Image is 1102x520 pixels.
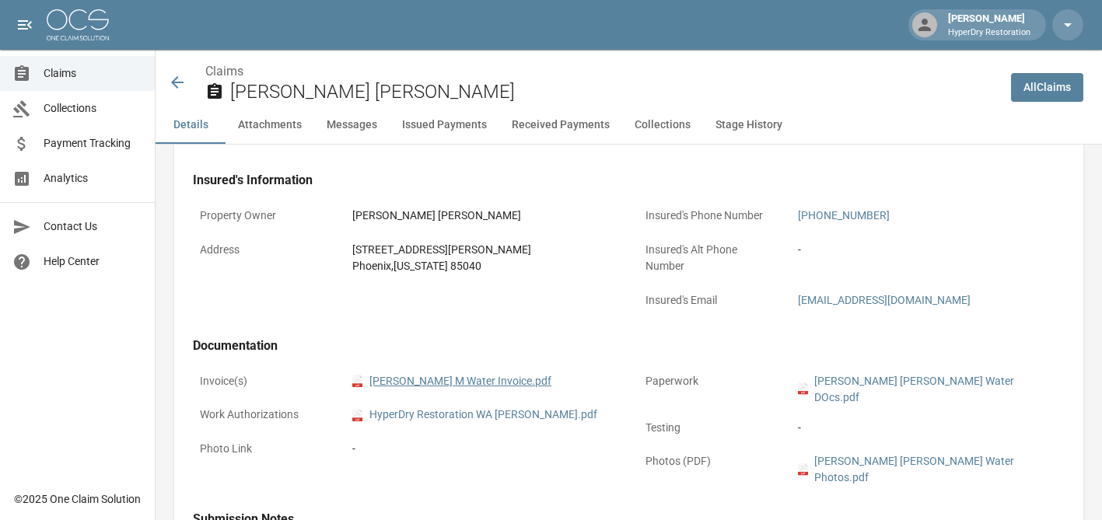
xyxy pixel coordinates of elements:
span: Payment Tracking [44,135,142,152]
div: - [352,441,355,457]
p: Address [193,235,333,265]
p: Work Authorizations [193,400,333,430]
button: Messages [314,106,390,144]
button: Stage History [703,106,795,144]
div: - [798,242,801,258]
div: © 2025 One Claim Solution [14,491,141,507]
div: anchor tabs [156,106,1102,144]
span: Help Center [44,253,142,270]
span: Collections [44,100,142,117]
button: Attachments [226,106,314,144]
p: Testing [638,413,778,443]
span: Analytics [44,170,142,187]
p: Insured's Alt Phone Number [638,235,778,281]
div: [PERSON_NAME] [PERSON_NAME] [352,208,521,224]
a: AllClaims [1011,73,1083,102]
a: pdfHyperDry Restoration WA [PERSON_NAME].pdf [352,407,597,423]
p: Invoice(s) [193,366,333,396]
p: Photos (PDF) [638,446,778,476]
button: Issued Payments [390,106,499,144]
a: pdf[PERSON_NAME] [PERSON_NAME] Water Photos.pdf [798,453,1058,486]
button: open drawer [9,9,40,40]
a: [EMAIL_ADDRESS][DOMAIN_NAME] [798,294,971,306]
span: Contact Us [44,218,142,235]
a: Claims [205,64,243,79]
span: Claims [44,65,142,82]
h4: Insured's Information [193,173,1065,188]
a: pdf[PERSON_NAME] [PERSON_NAME] Water DOcs.pdf [798,373,1058,406]
p: Paperwork [638,366,778,396]
button: Received Payments [499,106,622,144]
button: Collections [622,106,703,144]
a: [PHONE_NUMBER] [798,209,890,222]
a: pdf[PERSON_NAME] M Water Invoice.pdf [352,373,551,389]
div: [PERSON_NAME] [942,11,1037,39]
p: Photo Link [193,434,333,464]
p: HyperDry Restoration [948,26,1030,40]
h4: Documentation [193,338,1065,354]
h2: [PERSON_NAME] [PERSON_NAME] [230,81,999,103]
div: Phoenix , [US_STATE] 85040 [352,258,531,274]
div: - [798,420,1058,436]
p: Property Owner [193,201,333,231]
button: Details [156,106,226,144]
p: Insured's Email [638,285,778,316]
div: [STREET_ADDRESS][PERSON_NAME] [352,242,531,258]
img: ocs-logo-white-transparent.png [47,9,109,40]
nav: breadcrumb [205,62,999,81]
p: Insured's Phone Number [638,201,778,231]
